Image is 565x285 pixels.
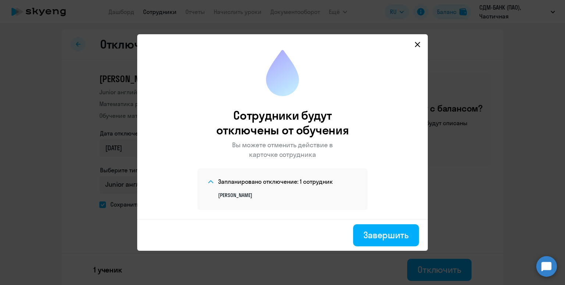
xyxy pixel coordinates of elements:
[201,108,365,137] h2: Сотрудники будут отключены от обучения
[353,224,419,246] button: Завершить
[218,192,357,198] li: [PERSON_NAME]
[218,177,333,186] h4: Запланировано отключение: 1 сотрудник
[228,140,337,159] p: Вы можете отменить действие в карточке сотрудника
[363,229,409,241] div: Завершить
